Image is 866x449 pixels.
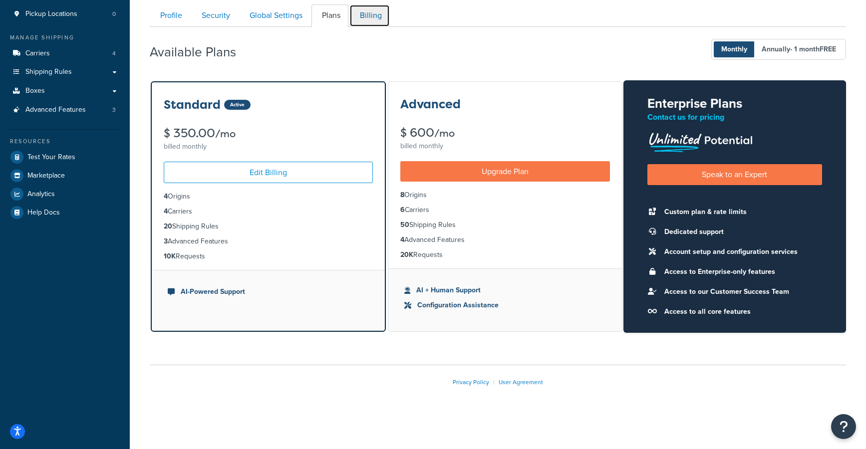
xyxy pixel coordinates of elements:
span: Pickup Locations [25,10,77,18]
span: Shipping Rules [25,68,72,76]
span: 3 [112,106,116,114]
li: Configuration Assistance [404,300,605,311]
strong: 8 [400,190,404,200]
a: Analytics [7,185,122,203]
li: Shipping Rules [164,221,373,232]
img: Unlimited Potential [647,129,753,152]
a: Advanced Features 3 [7,101,122,119]
a: Edit Billing [164,162,373,183]
li: Advanced Features [400,234,609,245]
div: $ 600 [400,127,609,139]
li: Carriers [7,44,122,63]
span: Analytics [27,190,55,199]
div: Manage Shipping [7,33,122,42]
strong: 6 [400,205,405,215]
li: Origins [164,191,373,202]
h3: Standard [164,98,221,111]
a: Boxes [7,82,122,100]
small: /mo [215,127,236,141]
b: FREE [820,44,836,54]
small: /mo [434,126,455,140]
li: Requests [164,251,373,262]
li: Carriers [164,206,373,217]
span: Advanced Features [25,106,86,114]
a: Plans [311,4,348,27]
span: - 1 month [790,44,836,54]
span: Test Your Rates [27,153,75,162]
strong: 50 [400,220,409,230]
strong: 20K [400,249,413,260]
a: Billing [349,4,390,27]
a: Profile [150,4,190,27]
a: Privacy Policy [453,378,489,387]
a: Marketplace [7,167,122,185]
li: Pickup Locations [7,5,122,23]
a: Carriers 4 [7,44,122,63]
span: 0 [112,10,116,18]
li: Dedicated support [659,225,798,239]
div: Active [224,100,251,110]
div: Resources [7,137,122,146]
strong: 20 [164,221,172,231]
a: Global Settings [239,4,310,27]
strong: 3 [164,236,168,246]
a: Upgrade Plan [400,161,609,182]
li: Access to our Customer Success Team [659,285,798,299]
li: AI-Powered Support [168,286,369,297]
span: | [493,378,495,387]
h3: Advanced [400,98,461,111]
div: $ 350.00 [164,127,373,140]
a: User Agreement [499,378,543,387]
span: Boxes [25,87,45,95]
li: Origins [400,190,609,201]
span: Annually [754,41,844,57]
li: Requests [400,249,609,260]
div: billed monthly [164,140,373,154]
a: Shipping Rules [7,63,122,81]
strong: 10K [164,251,176,261]
span: 4 [112,49,116,58]
li: AI + Human Support [404,285,605,296]
h2: Available Plans [150,45,251,59]
button: Open Resource Center [831,414,856,439]
a: Security [191,4,238,27]
span: Carriers [25,49,50,58]
li: Advanced Features [7,101,122,119]
li: Access to Enterprise-only features [659,265,798,279]
li: Shipping Rules [400,220,609,230]
li: Carriers [400,205,609,216]
li: Account setup and configuration services [659,245,798,259]
strong: 4 [164,191,168,202]
span: Monthly [714,41,755,57]
h2: Enterprise Plans [647,96,822,111]
a: Pickup Locations 0 [7,5,122,23]
p: Contact us for pricing [647,110,822,124]
strong: 4 [164,206,168,217]
span: Marketplace [27,172,65,180]
li: Access to all core features [659,305,798,319]
li: Advanced Features [164,236,373,247]
strong: 4 [400,234,404,245]
button: Monthly Annually- 1 monthFREE [711,39,846,60]
span: Help Docs [27,209,60,217]
li: Custom plan & rate limits [659,205,798,219]
a: Test Your Rates [7,148,122,166]
div: billed monthly [400,139,609,153]
a: Help Docs [7,204,122,222]
a: Speak to an Expert [647,164,822,185]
